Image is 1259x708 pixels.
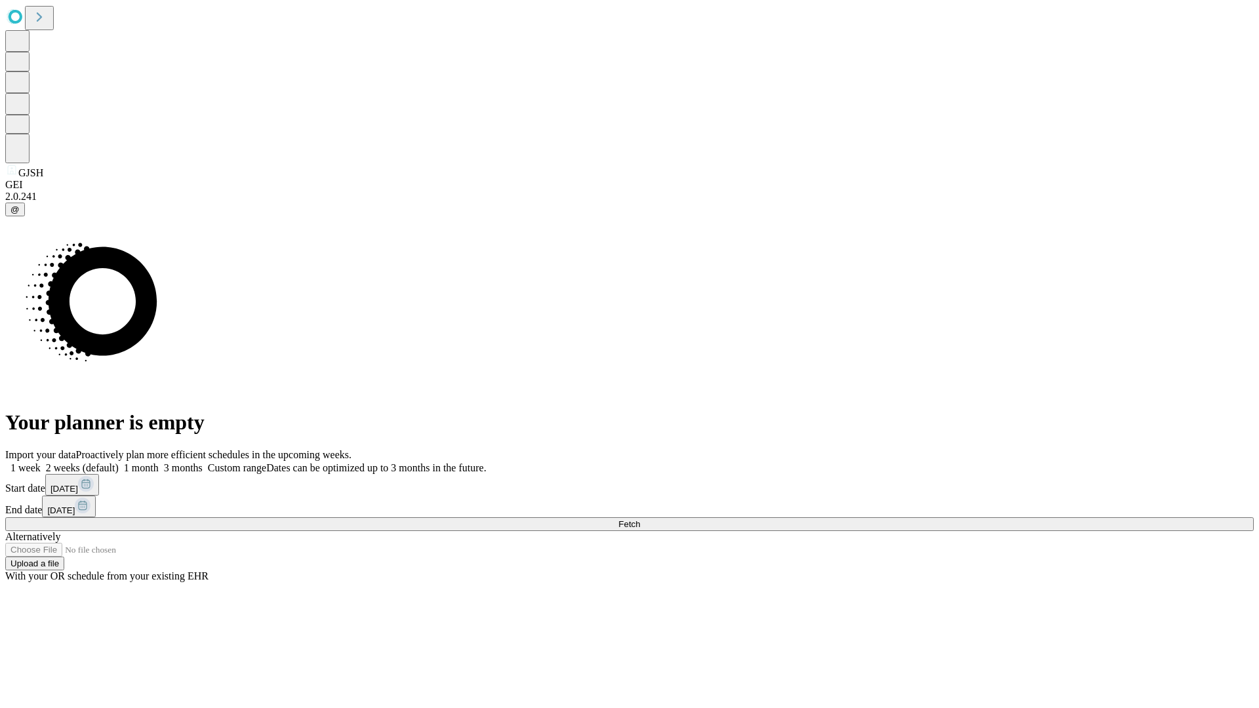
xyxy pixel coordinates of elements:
span: Dates can be optimized up to 3 months in the future. [266,462,486,473]
span: 1 month [124,462,159,473]
span: 1 week [10,462,41,473]
div: 2.0.241 [5,191,1254,203]
button: @ [5,203,25,216]
span: 2 weeks (default) [46,462,119,473]
span: Custom range [208,462,266,473]
span: [DATE] [50,484,78,494]
span: Proactively plan more efficient schedules in the upcoming weeks. [76,449,351,460]
button: [DATE] [42,496,96,517]
span: 3 months [164,462,203,473]
div: Start date [5,474,1254,496]
button: Upload a file [5,557,64,570]
span: Import your data [5,449,76,460]
span: @ [10,205,20,214]
span: GJSH [18,167,43,178]
button: [DATE] [45,474,99,496]
span: With your OR schedule from your existing EHR [5,570,209,581]
div: End date [5,496,1254,517]
span: Alternatively [5,531,60,542]
div: GEI [5,179,1254,191]
span: Fetch [618,519,640,529]
h1: Your planner is empty [5,410,1254,435]
button: Fetch [5,517,1254,531]
span: [DATE] [47,505,75,515]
